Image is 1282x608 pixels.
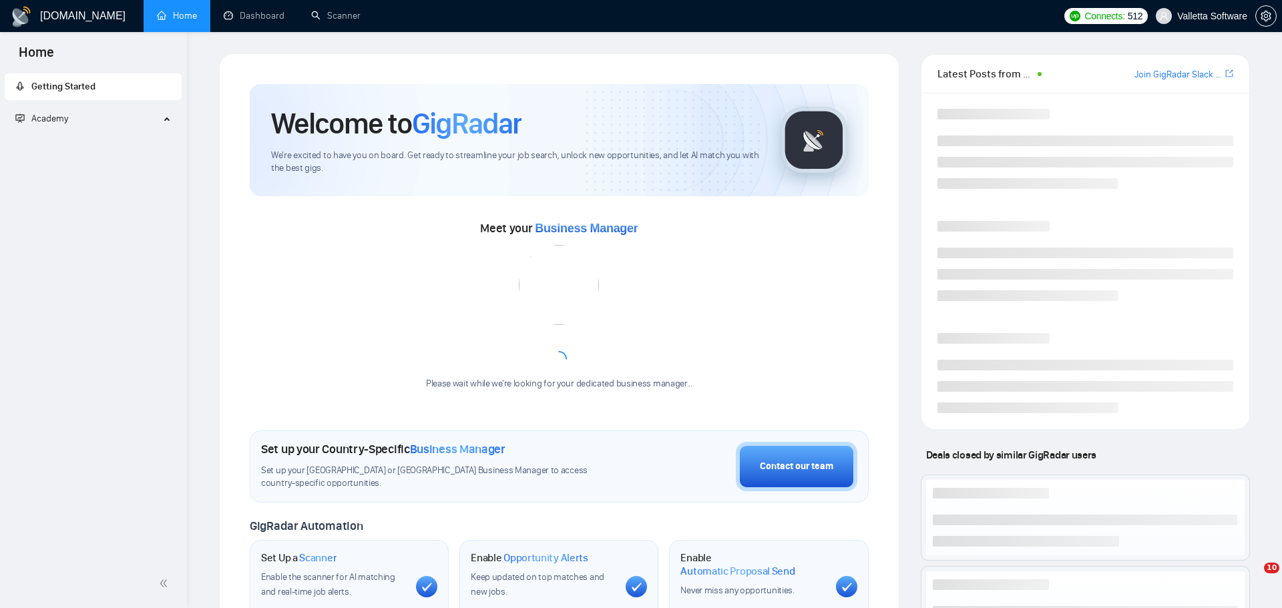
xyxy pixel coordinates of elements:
[471,571,604,597] span: Keep updated on top matches and new jobs.
[680,565,795,578] span: Automatic Proposal Send
[271,105,521,141] h1: Welcome to
[1264,563,1279,573] span: 10
[157,10,197,21] a: homeHome
[503,551,588,565] span: Opportunity Alerts
[412,105,521,141] span: GigRadar
[31,113,68,124] span: Academy
[535,222,638,235] span: Business Manager
[1070,11,1080,21] img: upwork-logo.png
[271,149,759,175] span: We're excited to have you on board. Get ready to streamline your job search, unlock new opportuni...
[519,245,599,325] img: error
[159,577,172,590] span: double-left
[418,378,700,390] div: Please wait while we're looking for your dedicated business manager...
[1256,11,1276,21] span: setting
[680,551,825,577] h1: Enable
[1084,9,1124,23] span: Connects:
[736,442,857,491] button: Contact our team
[15,113,68,124] span: Academy
[299,551,337,565] span: Scanner
[224,10,284,21] a: dashboardDashboard
[261,442,505,457] h1: Set up your Country-Specific
[261,465,619,490] span: Set up your [GEOGRAPHIC_DATA] or [GEOGRAPHIC_DATA] Business Manager to access country-specific op...
[311,10,361,21] a: searchScanner
[5,73,182,100] li: Getting Started
[781,107,847,174] img: gigradar-logo.png
[1225,68,1233,79] span: export
[471,551,588,565] h1: Enable
[261,551,337,565] h1: Set Up a
[1128,9,1142,23] span: 512
[15,81,25,91] span: rocket
[1237,563,1269,595] iframe: Intercom live chat
[1255,11,1277,21] a: setting
[261,571,395,597] span: Enable the scanner for AI matching and real-time job alerts.
[8,43,65,71] span: Home
[680,585,794,596] span: Never miss any opportunities.
[1134,67,1223,82] a: Join GigRadar Slack Community
[760,459,833,474] div: Contact our team
[1255,5,1277,27] button: setting
[1225,67,1233,80] a: export
[480,221,638,236] span: Meet your
[15,113,25,123] span: fund-projection-screen
[11,6,32,27] img: logo
[31,81,95,92] span: Getting Started
[410,442,505,457] span: Business Manager
[250,519,363,533] span: GigRadar Automation
[1159,11,1168,21] span: user
[550,350,568,368] span: loading
[937,65,1034,82] span: Latest Posts from the GigRadar Community
[921,443,1102,467] span: Deals closed by similar GigRadar users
